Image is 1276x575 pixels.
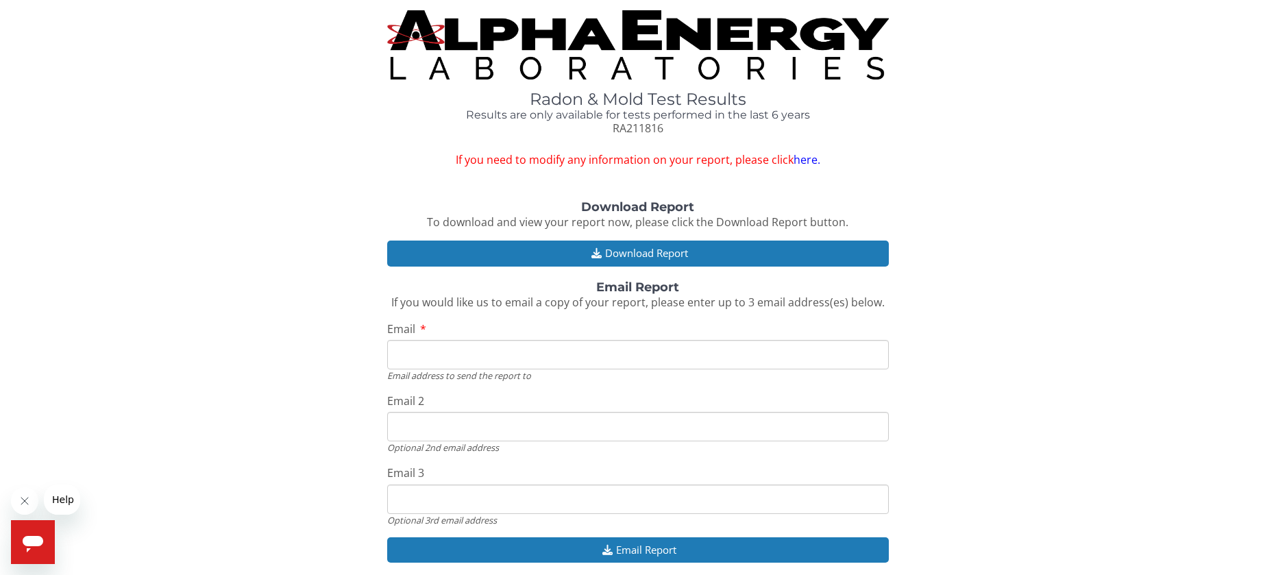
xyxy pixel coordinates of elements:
[387,514,889,526] div: Optional 3rd email address
[44,485,80,515] iframe: Message from company
[387,321,415,337] span: Email
[613,121,663,136] span: RA211816
[387,441,889,454] div: Optional 2nd email address
[391,295,885,310] span: If you would like us to email a copy of your report, please enter up to 3 email address(es) below.
[11,487,38,515] iframe: Close message
[387,465,424,480] span: Email 3
[387,369,889,382] div: Email address to send the report to
[387,152,889,168] span: If you need to modify any information on your report, please click
[387,537,889,563] button: Email Report
[387,10,889,79] img: TightCrop.jpg
[794,152,820,167] a: here.
[427,215,848,230] span: To download and view your report now, please click the Download Report button.
[387,109,889,121] h4: Results are only available for tests performed in the last 6 years
[581,199,694,215] strong: Download Report
[596,280,679,295] strong: Email Report
[387,393,424,408] span: Email 2
[387,241,889,266] button: Download Report
[387,90,889,108] h1: Radon & Mold Test Results
[11,520,55,564] iframe: Button to launch messaging window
